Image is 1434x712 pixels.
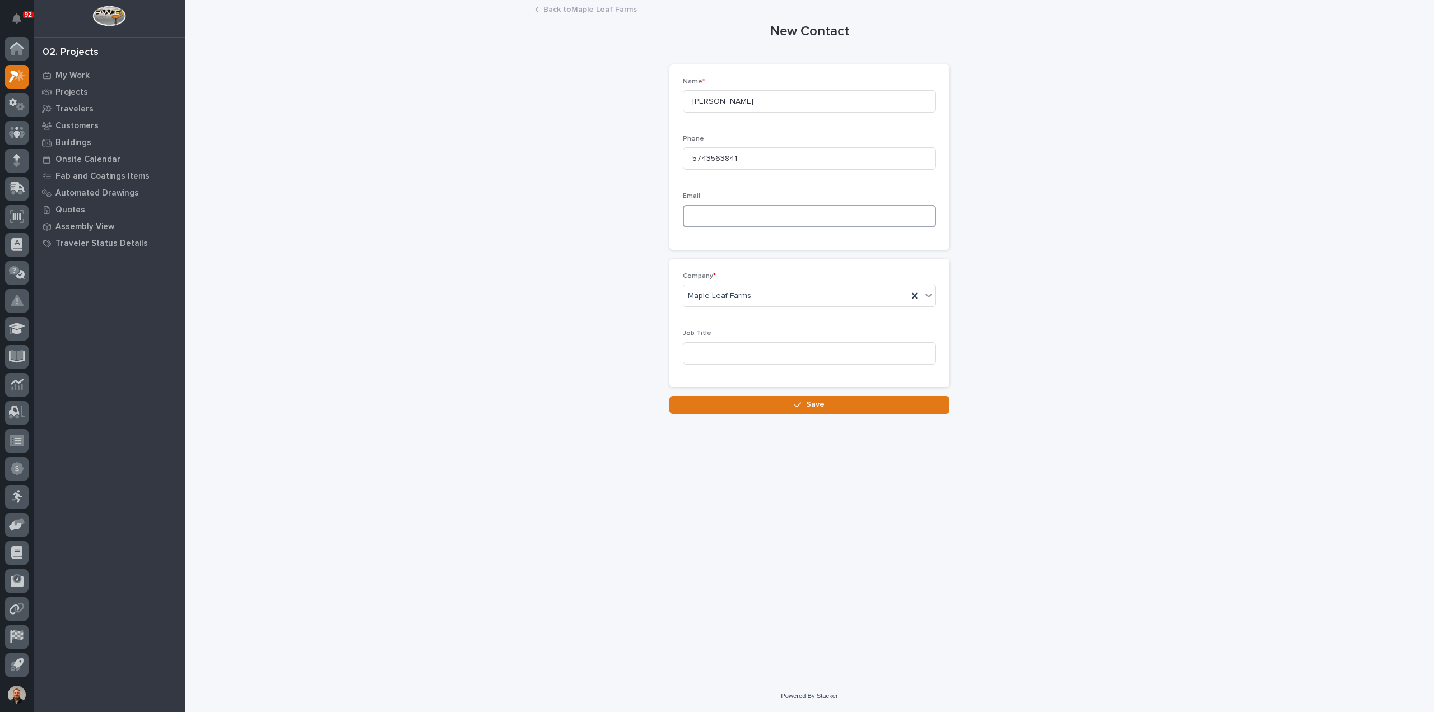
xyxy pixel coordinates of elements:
a: Buildings [34,134,185,151]
span: Phone [683,136,704,142]
span: Email [683,193,700,199]
a: Fab and Coatings Items [34,167,185,184]
a: Onsite Calendar [34,151,185,167]
p: Traveler Status Details [55,239,148,249]
div: Notifications92 [14,13,29,31]
a: Automated Drawings [34,184,185,201]
button: users-avatar [5,683,29,706]
p: Buildings [55,138,91,148]
p: Fab and Coatings Items [55,171,150,182]
p: 92 [25,11,32,18]
p: Onsite Calendar [55,155,120,165]
a: Quotes [34,201,185,218]
a: My Work [34,67,185,83]
p: Automated Drawings [55,188,139,198]
h1: New Contact [669,24,949,40]
span: Name [683,78,705,85]
a: Powered By Stacker [781,692,837,699]
p: Projects [55,87,88,97]
span: Company [683,273,716,280]
a: Customers [34,117,185,134]
a: Assembly View [34,218,185,235]
button: Notifications [5,7,29,30]
p: Quotes [55,205,85,215]
a: Projects [34,83,185,100]
p: Travelers [55,104,94,114]
span: Maple Leaf Farms [688,290,751,302]
p: Customers [55,121,99,131]
div: 02. Projects [43,46,99,59]
span: Save [806,399,825,409]
button: Save [669,396,949,414]
a: Travelers [34,100,185,117]
span: Job Title [683,330,711,337]
p: My Work [55,71,90,81]
p: Assembly View [55,222,114,232]
a: Traveler Status Details [34,235,185,252]
img: Workspace Logo [92,6,125,26]
a: Back toMaple Leaf Farms [543,2,637,15]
